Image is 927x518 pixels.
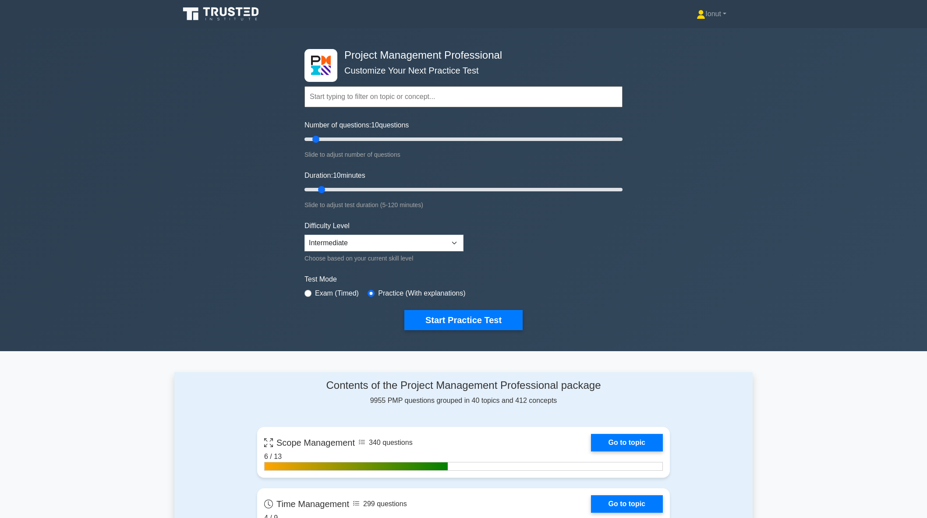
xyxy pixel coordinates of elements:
button: Start Practice Test [404,310,523,330]
div: 9955 PMP questions grouped in 40 topics and 412 concepts [257,379,670,406]
div: Slide to adjust test duration (5-120 minutes) [304,200,623,210]
a: Go to topic [591,434,663,451]
label: Number of questions: questions [304,120,409,130]
div: Slide to adjust number of questions [304,149,623,160]
label: Test Mode [304,274,623,285]
a: Ionut [676,5,747,23]
h4: Contents of the Project Management Professional package [257,379,670,392]
label: Difficulty Level [304,221,350,231]
label: Duration: minutes [304,170,365,181]
h4: Project Management Professional [341,49,580,62]
label: Practice (With explanations) [378,288,465,299]
label: Exam (Timed) [315,288,359,299]
a: Go to topic [591,495,663,513]
input: Start typing to filter on topic or concept... [304,86,623,107]
div: Choose based on your current skill level [304,253,463,264]
span: 10 [371,121,379,129]
span: 10 [333,172,341,179]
